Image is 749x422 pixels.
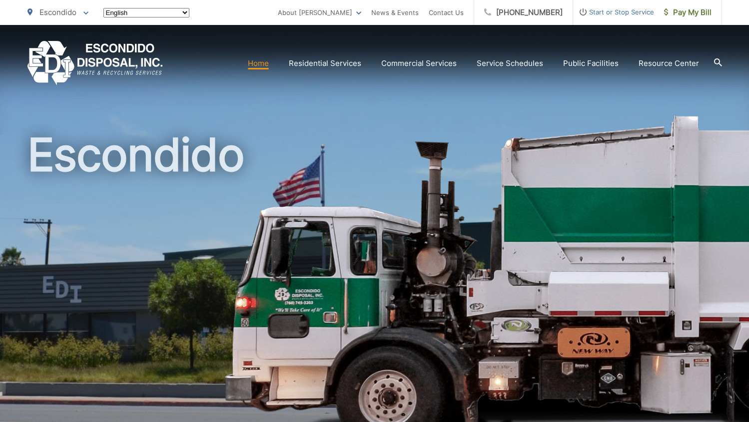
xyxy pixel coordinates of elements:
[27,41,163,85] a: EDCD logo. Return to the homepage.
[381,57,457,69] a: Commercial Services
[103,8,189,17] select: Select a language
[477,57,543,69] a: Service Schedules
[248,57,269,69] a: Home
[289,57,361,69] a: Residential Services
[639,57,699,69] a: Resource Center
[664,6,712,18] span: Pay My Bill
[39,7,76,17] span: Escondido
[429,6,464,18] a: Contact Us
[371,6,419,18] a: News & Events
[563,57,619,69] a: Public Facilities
[278,6,361,18] a: About [PERSON_NAME]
